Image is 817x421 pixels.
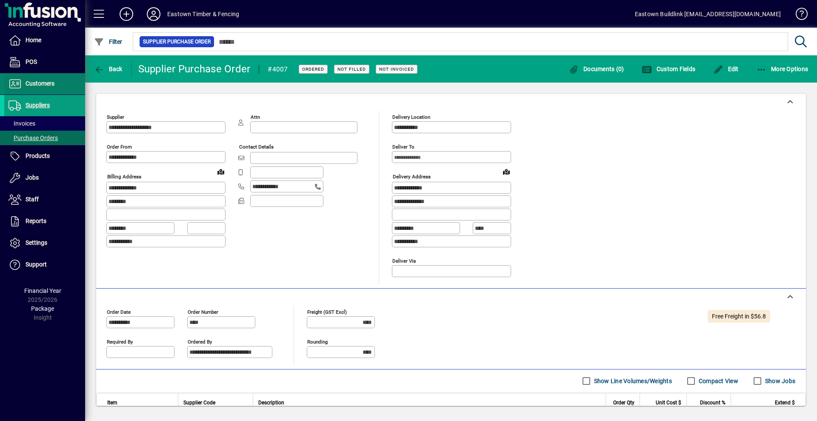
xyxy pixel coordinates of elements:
[4,189,85,210] a: Staff
[268,63,288,76] div: #4007
[26,80,54,87] span: Customers
[251,114,260,120] mat-label: Attn
[392,144,414,150] mat-label: Deliver To
[4,146,85,167] a: Products
[640,61,697,77] button: Custom Fields
[26,102,50,109] span: Suppliers
[9,120,35,127] span: Invoices
[379,66,414,72] span: Not Invoiced
[26,261,47,268] span: Support
[167,7,239,21] div: Eastown Timber & Fencing
[613,398,634,407] span: Order Qty
[107,338,133,344] mat-label: Required by
[188,338,212,344] mat-label: Ordered by
[183,398,215,407] span: Supplier Code
[140,6,167,22] button: Profile
[107,398,117,407] span: Item
[143,37,211,46] span: Supplier Purchase Order
[569,66,624,72] span: Documents (0)
[4,167,85,189] a: Jobs
[392,258,416,263] mat-label: Deliver via
[107,309,131,315] mat-label: Order date
[31,305,54,312] span: Package
[754,61,811,77] button: More Options
[642,66,695,72] span: Custom Fields
[697,377,738,385] label: Compact View
[188,309,218,315] mat-label: Order number
[92,61,125,77] button: Back
[92,34,125,49] button: Filter
[4,254,85,275] a: Support
[9,135,58,141] span: Purchase Orders
[712,313,766,320] span: Free Freight in $56.8
[4,232,85,254] a: Settings
[26,239,47,246] span: Settings
[107,144,132,150] mat-label: Order from
[85,61,132,77] app-page-header-button: Back
[113,6,140,22] button: Add
[26,37,41,43] span: Home
[302,66,324,72] span: Ordered
[26,58,37,65] span: POS
[337,66,366,72] span: Not Filled
[757,66,808,72] span: More Options
[214,165,228,178] a: View on map
[592,377,672,385] label: Show Line Volumes/Weights
[4,30,85,51] a: Home
[26,218,46,224] span: Reports
[635,7,781,21] div: Eastown Buildlink [EMAIL_ADDRESS][DOMAIN_NAME]
[567,61,626,77] button: Documents (0)
[26,152,50,159] span: Products
[26,174,39,181] span: Jobs
[24,287,61,294] span: Financial Year
[94,66,123,72] span: Back
[700,398,726,407] span: Discount %
[500,165,513,178] a: View on map
[26,196,39,203] span: Staff
[763,377,795,385] label: Show Jobs
[107,114,124,120] mat-label: Supplier
[711,61,741,77] button: Edit
[4,116,85,131] a: Invoices
[94,38,123,45] span: Filter
[656,398,681,407] span: Unit Cost $
[4,131,85,145] a: Purchase Orders
[307,309,347,315] mat-label: Freight (GST excl)
[4,211,85,232] a: Reports
[307,338,328,344] mat-label: Rounding
[789,2,806,29] a: Knowledge Base
[392,114,430,120] mat-label: Delivery Location
[258,398,284,407] span: Description
[138,62,251,76] div: Supplier Purchase Order
[713,66,739,72] span: Edit
[775,398,795,407] span: Extend $
[4,52,85,73] a: POS
[4,73,85,95] a: Customers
